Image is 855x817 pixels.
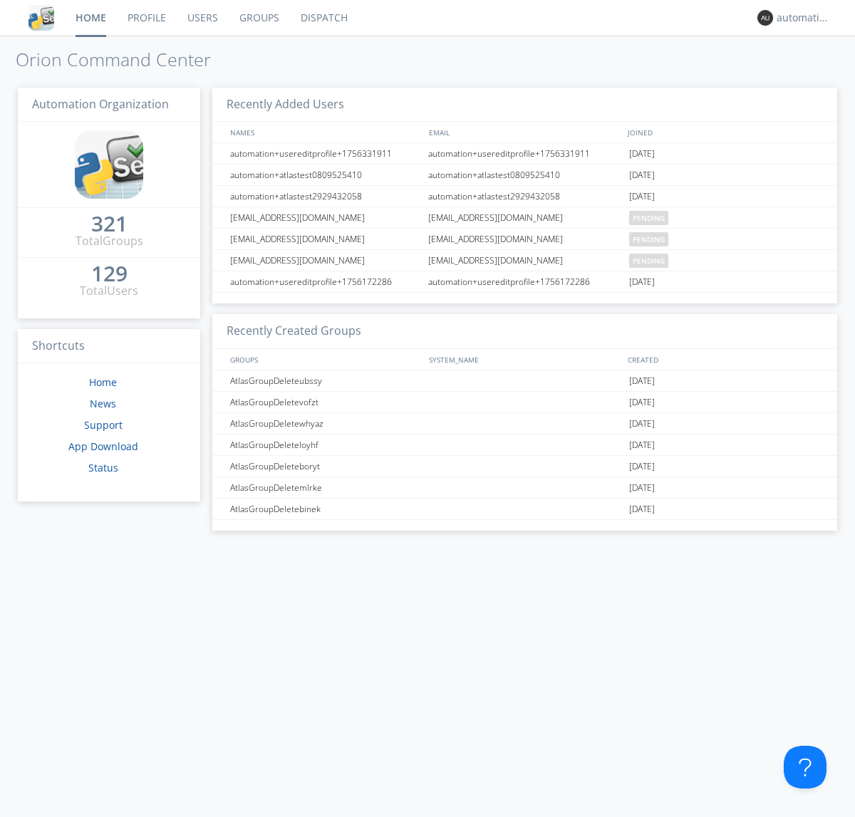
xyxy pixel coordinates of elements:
h3: Recently Created Groups [212,314,837,349]
div: SYSTEM_NAME [425,349,624,370]
iframe: Toggle Customer Support [784,746,826,789]
span: Automation Organization [32,96,169,112]
h3: Shortcuts [18,329,200,364]
span: [DATE] [629,186,655,207]
div: automation+atlastest0809525410 [425,165,626,185]
div: automation+usereditprofile+1756172286 [425,271,626,292]
a: 321 [91,217,128,233]
div: [EMAIL_ADDRESS][DOMAIN_NAME] [227,229,424,249]
div: automation+atlas0020 [777,11,830,25]
a: App Download [68,439,138,453]
div: [EMAIL_ADDRESS][DOMAIN_NAME] [425,250,626,271]
a: AtlasGroupDeleteboryt[DATE] [212,456,837,477]
a: Status [88,461,118,474]
a: Support [84,418,123,432]
div: AtlasGroupDeleteubssy [227,370,424,391]
span: [DATE] [629,456,655,477]
div: automation+atlastest0809525410 [227,165,424,185]
div: automation+usereditprofile+1756331911 [227,143,424,164]
div: AtlasGroupDeleteloyhf [227,434,424,455]
div: CREATED [624,349,824,370]
a: automation+usereditprofile+1756331911automation+usereditprofile+1756331911[DATE] [212,143,837,165]
div: Total Users [80,283,138,299]
span: [DATE] [629,392,655,413]
div: NAMES [227,122,422,142]
a: AtlasGroupDeleteloyhf[DATE] [212,434,837,456]
div: 129 [91,266,128,281]
img: cddb5a64eb264b2086981ab96f4c1ba7 [75,130,143,199]
a: [EMAIL_ADDRESS][DOMAIN_NAME][EMAIL_ADDRESS][DOMAIN_NAME]pending [212,229,837,250]
span: [DATE] [629,165,655,186]
a: automation+atlastest0809525410automation+atlastest0809525410[DATE] [212,165,837,186]
a: AtlasGroupDeletewhyaz[DATE] [212,413,837,434]
a: automation+usereditprofile+1756172286automation+usereditprofile+1756172286[DATE] [212,271,837,293]
img: 373638.png [757,10,773,26]
a: 129 [91,266,128,283]
span: [DATE] [629,499,655,520]
div: EMAIL [425,122,624,142]
div: [EMAIL_ADDRESS][DOMAIN_NAME] [227,207,424,228]
div: [EMAIL_ADDRESS][DOMAIN_NAME] [227,250,424,271]
span: [DATE] [629,434,655,456]
div: GROUPS [227,349,422,370]
span: [DATE] [629,413,655,434]
img: cddb5a64eb264b2086981ab96f4c1ba7 [28,5,54,31]
a: automation+atlastest2929432058automation+atlastest2929432058[DATE] [212,186,837,207]
div: automation+usereditprofile+1756172286 [227,271,424,292]
span: [DATE] [629,271,655,293]
div: automation+atlastest2929432058 [425,186,626,207]
a: Home [89,375,117,389]
div: [EMAIL_ADDRESS][DOMAIN_NAME] [425,207,626,228]
div: AtlasGroupDeletebinek [227,499,424,519]
div: AtlasGroupDeletemlrke [227,477,424,498]
div: 321 [91,217,128,231]
a: AtlasGroupDeletemlrke[DATE] [212,477,837,499]
span: pending [629,232,668,246]
div: automation+atlastest2929432058 [227,186,424,207]
span: [DATE] [629,370,655,392]
a: [EMAIL_ADDRESS][DOMAIN_NAME][EMAIL_ADDRESS][DOMAIN_NAME]pending [212,250,837,271]
a: AtlasGroupDeletevofzt[DATE] [212,392,837,413]
a: AtlasGroupDeleteubssy[DATE] [212,370,837,392]
div: AtlasGroupDeletevofzt [227,392,424,412]
div: Total Groups [76,233,143,249]
a: [EMAIL_ADDRESS][DOMAIN_NAME][EMAIL_ADDRESS][DOMAIN_NAME]pending [212,207,837,229]
a: News [90,397,116,410]
span: pending [629,211,668,225]
span: pending [629,254,668,268]
div: AtlasGroupDeleteboryt [227,456,424,477]
h3: Recently Added Users [212,88,837,123]
span: [DATE] [629,143,655,165]
span: [DATE] [629,477,655,499]
div: [EMAIL_ADDRESS][DOMAIN_NAME] [425,229,626,249]
div: automation+usereditprofile+1756331911 [425,143,626,164]
div: AtlasGroupDeletewhyaz [227,413,424,434]
div: JOINED [624,122,824,142]
a: AtlasGroupDeletebinek[DATE] [212,499,837,520]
